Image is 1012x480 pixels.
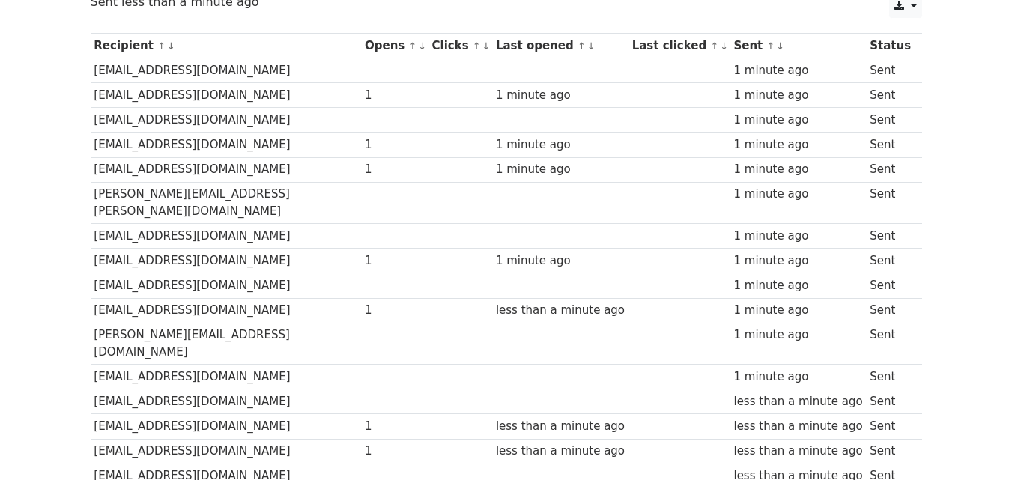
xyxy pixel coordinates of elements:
div: 1 minute ago [733,112,862,129]
div: 1 minute ago [733,228,862,245]
td: [EMAIL_ADDRESS][DOMAIN_NAME] [91,414,362,439]
td: [EMAIL_ADDRESS][DOMAIN_NAME] [91,389,362,414]
td: Sent [866,365,914,389]
td: Sent [866,414,914,439]
td: [EMAIL_ADDRESS][DOMAIN_NAME] [91,439,362,464]
a: ↓ [587,40,596,52]
div: 1 minute ago [733,277,862,294]
div: less than a minute ago [733,443,862,460]
td: Sent [866,298,914,323]
td: Sent [866,389,914,414]
td: Sent [866,323,914,365]
a: ↑ [157,40,166,52]
iframe: Chat Widget [937,408,1012,480]
th: Last clicked [628,34,730,58]
td: [PERSON_NAME][EMAIL_ADDRESS][PERSON_NAME][DOMAIN_NAME] [91,182,362,224]
th: Opens [361,34,428,58]
div: 1 minute ago [733,87,862,104]
td: Sent [866,157,914,182]
th: Status [866,34,914,58]
a: ↑ [578,40,586,52]
div: 1 [365,252,425,270]
th: Recipient [91,34,362,58]
td: [EMAIL_ADDRESS][DOMAIN_NAME] [91,249,362,273]
div: less than a minute ago [733,418,862,435]
td: Sent [866,224,914,249]
td: [EMAIL_ADDRESS][DOMAIN_NAME] [91,157,362,182]
th: Last opened [492,34,628,58]
td: Sent [866,439,914,464]
th: Sent [730,34,867,58]
div: 1 [365,418,425,435]
div: 1 minute ago [496,252,625,270]
a: ↓ [482,40,491,52]
div: 1 minute ago [733,252,862,270]
div: 1 minute ago [733,302,862,319]
div: 1 minute ago [733,136,862,154]
div: 1 minute ago [496,161,625,178]
div: 1 minute ago [733,186,862,203]
th: Clicks [428,34,492,58]
a: ↑ [710,40,718,52]
div: 1 minute ago [733,368,862,386]
div: 1 [365,443,425,460]
div: 1 minute ago [496,136,625,154]
div: less than a minute ago [496,443,625,460]
td: Sent [866,273,914,298]
td: [EMAIL_ADDRESS][DOMAIN_NAME] [91,298,362,323]
td: Sent [866,133,914,157]
td: [EMAIL_ADDRESS][DOMAIN_NAME] [91,58,362,83]
td: Sent [866,58,914,83]
div: 1 minute ago [733,62,862,79]
td: Sent [866,182,914,224]
td: [EMAIL_ADDRESS][DOMAIN_NAME] [91,365,362,389]
a: ↑ [767,40,775,52]
a: ↓ [418,40,426,52]
div: 1 minute ago [733,161,862,178]
td: Sent [866,249,914,273]
div: less than a minute ago [496,418,625,435]
a: ↓ [720,40,728,52]
div: 1 minute ago [496,87,625,104]
td: Sent [866,83,914,108]
td: [EMAIL_ADDRESS][DOMAIN_NAME] [91,224,362,249]
td: [EMAIL_ADDRESS][DOMAIN_NAME] [91,108,362,133]
div: less than a minute ago [733,393,862,410]
div: 1 [365,87,425,104]
td: [EMAIL_ADDRESS][DOMAIN_NAME] [91,133,362,157]
div: less than a minute ago [496,302,625,319]
a: ↓ [167,40,175,52]
div: 1 [365,136,425,154]
a: ↑ [473,40,481,52]
td: Sent [866,108,914,133]
div: 1 minute ago [733,326,862,344]
td: [EMAIL_ADDRESS][DOMAIN_NAME] [91,273,362,298]
a: ↓ [776,40,784,52]
td: [PERSON_NAME][EMAIL_ADDRESS][DOMAIN_NAME] [91,323,362,365]
div: 1 [365,161,425,178]
div: 1 [365,302,425,319]
td: [EMAIL_ADDRESS][DOMAIN_NAME] [91,83,362,108]
a: ↑ [408,40,416,52]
